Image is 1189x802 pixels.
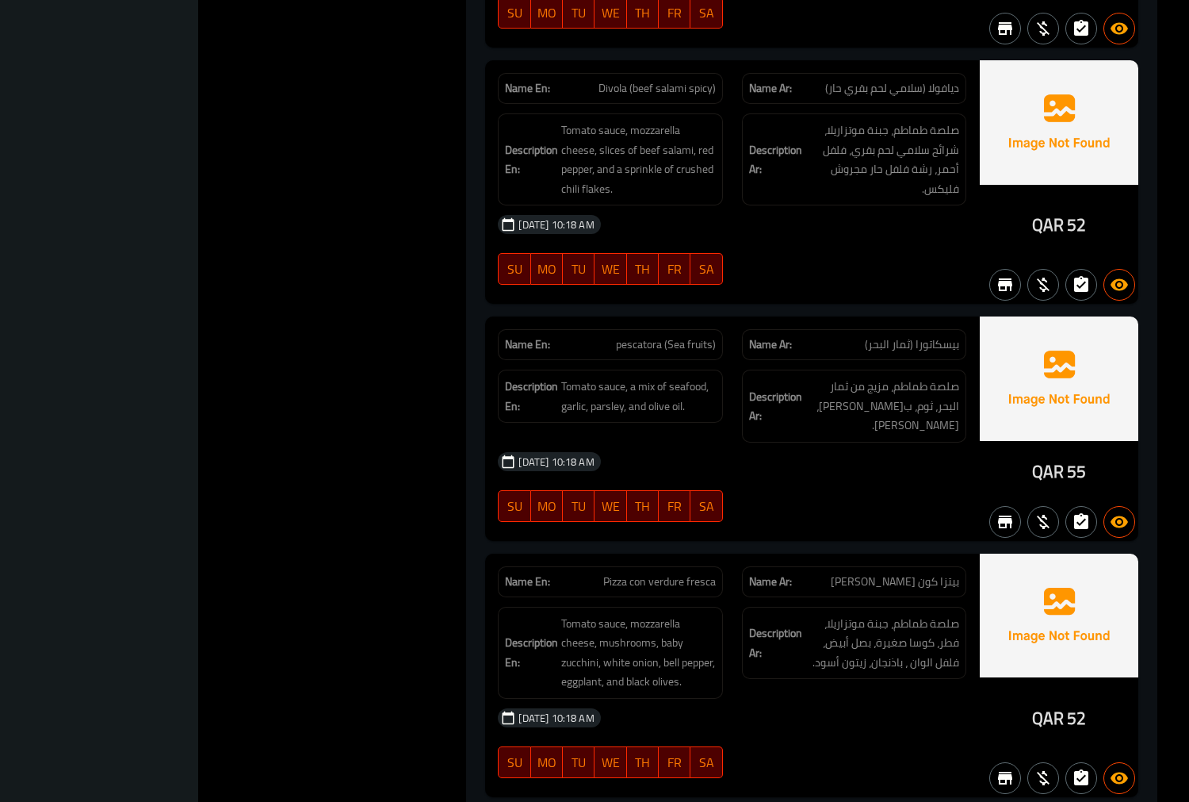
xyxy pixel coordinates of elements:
[531,490,563,522] button: MO
[690,490,722,522] button: SA
[505,2,524,25] span: SU
[980,317,1138,440] img: Ae5nvW7+0k+MAAAAAElFTkSuQmCC
[805,121,959,198] span: صلصة طماطم، جبنة موتزاريلا، شرائح سلامي لحم بقري، فلفل أحمر، رشة فلفل حار مجروش فليكس.
[659,253,690,285] button: FR
[505,80,550,97] strong: Name En:
[569,2,588,25] span: TU
[633,258,652,281] span: TH
[989,506,1021,538] button: Not branch specific item
[561,121,715,198] span: Tomato sauce, mozzarella cheese, slices of beef salami, red pepper, and a sprinkle of crushed chi...
[563,253,594,285] button: TU
[989,762,1021,794] button: Not branch specific item
[980,60,1138,184] img: Ae5nvW7+0k+MAAAAAElFTkSuQmCC
[1027,13,1059,44] button: Purchased item
[512,217,600,232] span: [DATE] 10:18 AM
[989,13,1021,44] button: Not branch specific item
[505,751,524,774] span: SU
[627,253,659,285] button: TH
[594,490,626,522] button: WE
[665,2,684,25] span: FR
[697,751,716,774] span: SA
[659,490,690,522] button: FR
[690,746,722,778] button: SA
[601,258,620,281] span: WE
[865,336,959,353] span: بيسكاتورا (ثمار البحر)
[498,746,530,778] button: SU
[633,2,652,25] span: TH
[665,751,684,774] span: FR
[531,746,563,778] button: MO
[805,614,959,673] span: صلصة طماطم، جبنة موتزاريلا، فطر، كوسا صغيرة، بصل أبيض، فلفل الوان ، باذنجان، زيتون أسود.
[505,258,524,281] span: SU
[1065,762,1097,794] button: Not has choices
[805,377,959,436] span: صلصة طماطم، مزيج من ثمار البحر، ثوم، بقدونس، زيت زيتون.
[1103,13,1135,44] button: Available
[690,253,722,285] button: SA
[563,746,594,778] button: TU
[537,258,556,281] span: MO
[633,751,652,774] span: TH
[633,495,652,518] span: TH
[1032,209,1064,240] span: QAR
[749,387,802,426] strong: Description Ar:
[1065,269,1097,301] button: Not has choices
[505,336,550,353] strong: Name En:
[569,495,588,518] span: TU
[749,574,792,590] strong: Name Ar:
[1065,13,1097,44] button: Not has choices
[594,746,626,778] button: WE
[665,258,684,281] span: FR
[512,711,600,726] span: [DATE] 10:18 AM
[569,258,588,281] span: TU
[601,495,620,518] span: WE
[697,2,716,25] span: SA
[627,746,659,778] button: TH
[601,751,620,774] span: WE
[616,336,716,353] span: pescatora (Sea fruits)
[505,377,558,416] strong: Description En:
[505,140,558,179] strong: Description En:
[561,377,715,416] span: Tomato sauce, a mix of seafood, garlic, parsley, and olive oil.
[561,614,715,692] span: Tomato sauce, mozzarella cheese, mushrooms, baby zucchini, white onion, bell pepper, eggplant, an...
[1103,762,1135,794] button: Available
[697,495,716,518] span: SA
[831,574,959,590] span: بيتزا كون [PERSON_NAME]
[1027,762,1059,794] button: Purchased item
[749,624,802,662] strong: Description Ar:
[537,751,556,774] span: MO
[1065,506,1097,538] button: Not has choices
[1032,703,1064,734] span: QAR
[594,253,626,285] button: WE
[498,490,530,522] button: SU
[569,751,588,774] span: TU
[603,574,716,590] span: Pizza con verdure fresca
[1103,269,1135,301] button: Available
[825,80,959,97] span: ديافولا (سلامي لحم بقري حار)
[598,80,716,97] span: Divola (beef salami spicy)
[1067,703,1086,734] span: 52
[697,258,716,281] span: SA
[505,495,524,518] span: SU
[531,253,563,285] button: MO
[659,746,690,778] button: FR
[749,336,792,353] strong: Name Ar:
[1032,456,1064,487] span: QAR
[749,140,802,179] strong: Description Ar:
[1067,456,1086,487] span: 55
[1067,209,1086,240] span: 52
[505,574,550,590] strong: Name En:
[537,2,556,25] span: MO
[627,490,659,522] button: TH
[601,2,620,25] span: WE
[989,269,1021,301] button: Not branch specific item
[1027,506,1059,538] button: Purchased item
[980,554,1138,677] img: Ae5nvW7+0k+MAAAAAElFTkSuQmCC
[505,633,558,672] strong: Description En:
[749,80,792,97] strong: Name Ar:
[498,253,530,285] button: SU
[512,455,600,470] span: [DATE] 10:18 AM
[1027,269,1059,301] button: Purchased item
[665,495,684,518] span: FR
[1103,506,1135,538] button: Available
[563,490,594,522] button: TU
